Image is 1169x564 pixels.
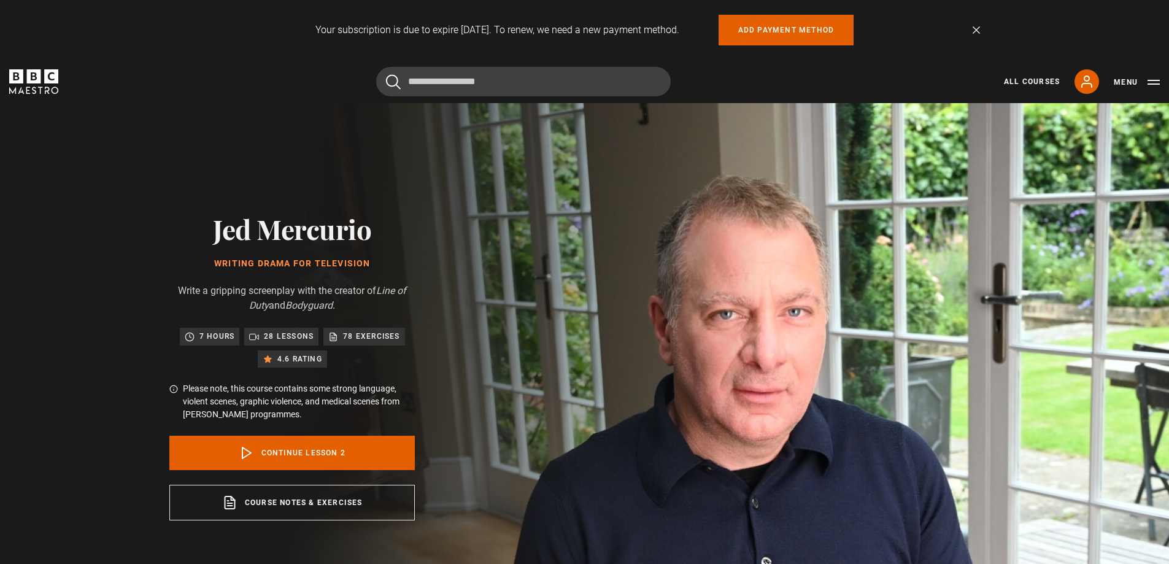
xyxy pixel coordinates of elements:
[169,284,415,313] p: Write a gripping screenplay with the creator of and .
[343,330,399,342] p: 78 exercises
[386,74,401,90] button: Submit the search query
[169,485,415,520] a: Course notes & exercises
[1114,76,1160,88] button: Toggle navigation
[719,15,854,45] a: Add payment method
[315,23,679,37] p: Your subscription is due to expire [DATE]. To renew, we need a new payment method.
[169,213,415,244] h2: Jed Mercurio
[169,259,415,269] h1: Writing Drama for Television
[183,382,415,421] p: Please note, this course contains some strong language, violent scenes, graphic violence, and med...
[169,436,415,470] a: Continue lesson 2
[9,69,58,94] svg: BBC Maestro
[277,353,322,365] p: 4.6 rating
[376,67,671,96] input: Search
[199,330,234,342] p: 7 hours
[264,330,314,342] p: 28 lessons
[1004,76,1060,87] a: All Courses
[285,299,333,311] i: Bodyguard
